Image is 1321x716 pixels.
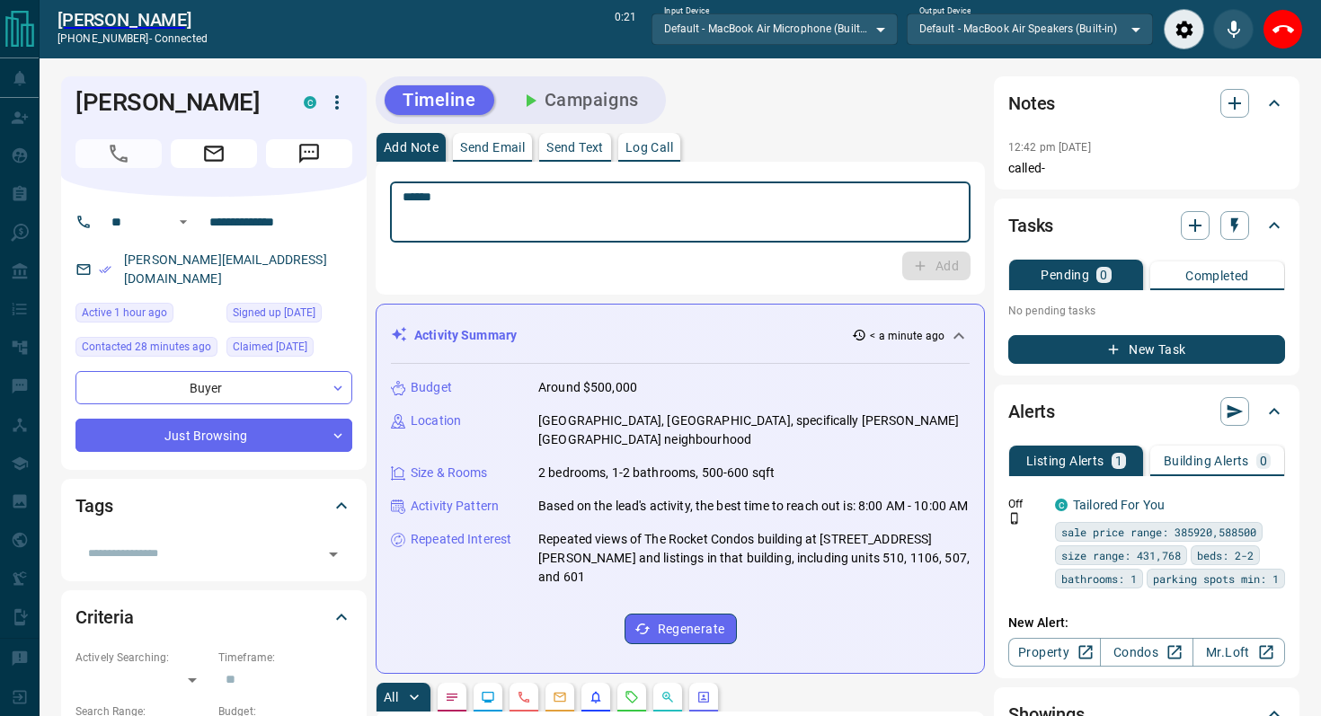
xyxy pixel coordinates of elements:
svg: Agent Actions [696,690,711,704]
div: Buyer [75,371,352,404]
p: Pending [1041,269,1089,281]
h2: Alerts [1008,397,1055,426]
span: size range: 431,768 [1061,546,1181,564]
p: Budget [411,378,452,397]
div: Mon Sep 15 2025 [75,337,217,362]
p: Actively Searching: [75,650,209,666]
span: Message [266,139,352,168]
svg: Email Verified [99,263,111,276]
span: Email [171,139,257,168]
div: Just Browsing [75,419,352,452]
p: called- [1008,159,1285,178]
h2: Criteria [75,603,134,632]
p: Log Call [625,141,673,154]
a: [PERSON_NAME] [58,9,208,31]
span: bathrooms: 1 [1061,570,1137,588]
h2: Tags [75,491,112,520]
label: Input Device [664,5,710,17]
span: beds: 2-2 [1197,546,1254,564]
div: Notes [1008,82,1285,125]
div: Mon Sep 15 2025 [75,303,217,328]
p: No pending tasks [1008,297,1285,324]
p: Repeated Interest [411,530,511,549]
p: All [384,691,398,703]
svg: Emails [553,690,567,704]
div: condos.ca [304,96,316,109]
h2: Notes [1008,89,1055,118]
div: Fri Jul 26 2024 [226,337,352,362]
a: Condos [1100,638,1192,667]
div: Default - MacBook Air Microphone (Built-in) [652,13,898,44]
p: Building Alerts [1164,455,1249,467]
p: Activity Pattern [411,497,499,516]
svg: Calls [517,690,531,704]
p: Off [1008,496,1044,512]
a: Property [1008,638,1101,667]
p: Size & Rooms [411,464,488,482]
svg: Push Notification Only [1008,512,1021,525]
button: Timeline [385,85,494,115]
div: Tue Mar 16 2021 [226,303,352,328]
button: New Task [1008,335,1285,364]
span: parking spots min: 1 [1153,570,1279,588]
p: [PHONE_NUMBER] - [58,31,208,47]
p: 0 [1260,455,1267,467]
h1: [PERSON_NAME] [75,88,277,117]
p: Location [411,411,461,430]
span: Call [75,139,162,168]
p: Completed [1185,270,1249,282]
div: Mute [1213,9,1254,49]
span: Active 1 hour ago [82,304,167,322]
button: Open [321,542,346,567]
p: Listing Alerts [1026,455,1104,467]
a: Mr.Loft [1192,638,1285,667]
h2: Tasks [1008,211,1053,240]
p: Repeated views of The Rocket Condos building at [STREET_ADDRESS][PERSON_NAME] and listings in tha... [538,530,970,587]
div: Criteria [75,596,352,639]
span: Signed up [DATE] [233,304,315,322]
svg: Opportunities [660,690,675,704]
p: Activity Summary [414,326,517,345]
div: condos.ca [1055,499,1068,511]
p: 2 bedrooms, 1-2 bathrooms, 500-600 sqft [538,464,775,482]
p: 12:42 pm [DATE] [1008,141,1091,154]
span: Claimed [DATE] [233,338,307,356]
p: Around $500,000 [538,378,637,397]
div: Tags [75,484,352,527]
p: Add Note [384,141,439,154]
label: Output Device [919,5,971,17]
p: 1 [1115,455,1122,467]
p: 0:21 [615,9,636,49]
button: Open [173,211,194,233]
p: Timeframe: [218,650,352,666]
div: Alerts [1008,390,1285,433]
svg: Requests [625,690,639,704]
span: Contacted 28 minutes ago [82,338,211,356]
p: Based on the lead's activity, the best time to reach out is: 8:00 AM - 10:00 AM [538,497,968,516]
div: End Call [1263,9,1303,49]
p: New Alert: [1008,614,1285,632]
div: Default - MacBook Air Speakers (Built-in) [907,13,1153,44]
svg: Listing Alerts [589,690,603,704]
svg: Notes [445,690,459,704]
p: Send Text [546,141,604,154]
p: [GEOGRAPHIC_DATA], [GEOGRAPHIC_DATA], specifically [PERSON_NAME][GEOGRAPHIC_DATA] neighbourhood [538,411,970,449]
span: sale price range: 385920,588500 [1061,523,1256,541]
span: connected [155,32,208,45]
a: [PERSON_NAME][EMAIL_ADDRESS][DOMAIN_NAME] [124,252,327,286]
div: Activity Summary< a minute ago [391,319,970,352]
svg: Lead Browsing Activity [481,690,495,704]
div: Tasks [1008,204,1285,247]
p: < a minute ago [870,328,944,344]
button: Campaigns [501,85,657,115]
p: Send Email [460,141,525,154]
a: Tailored For You [1073,498,1165,512]
button: Regenerate [625,614,737,644]
div: Audio Settings [1164,9,1204,49]
p: 0 [1100,269,1107,281]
